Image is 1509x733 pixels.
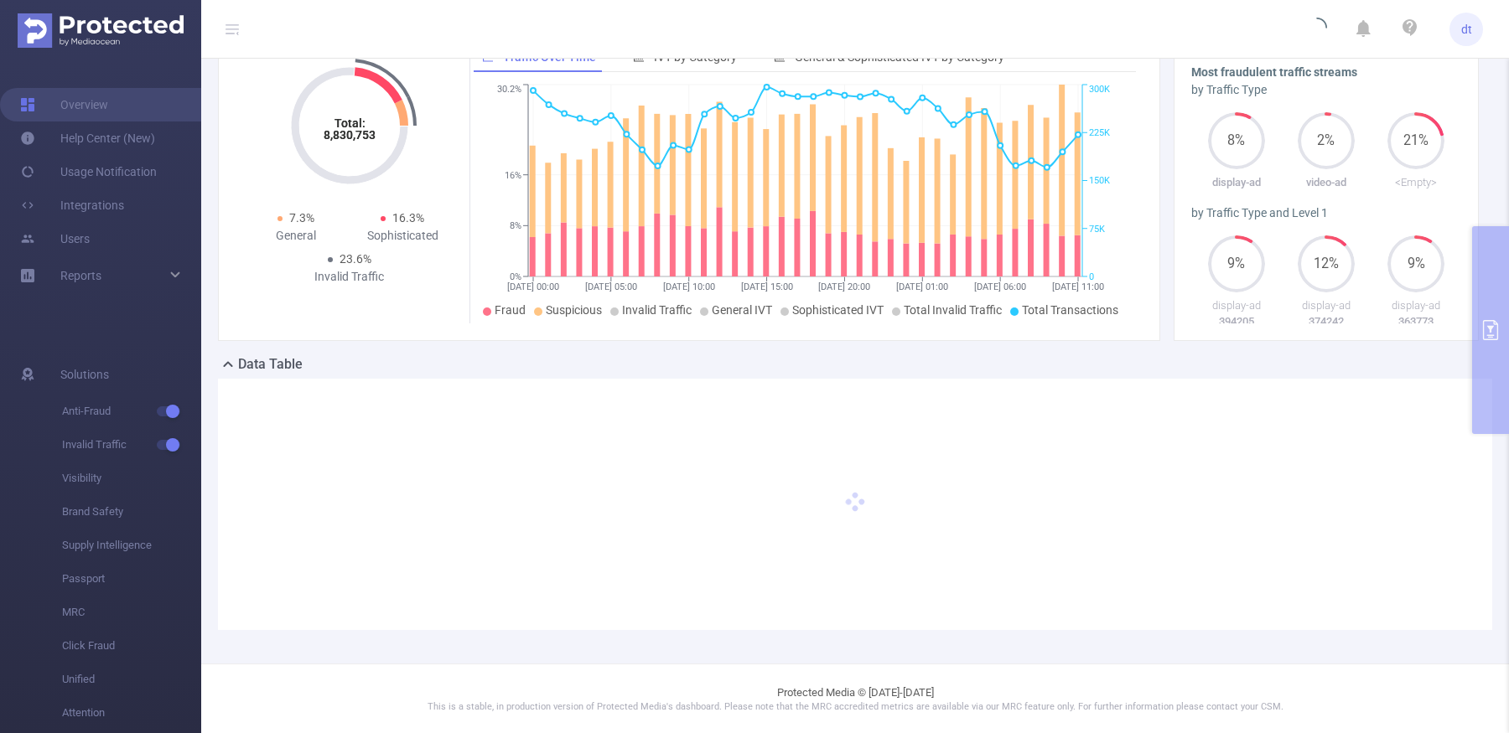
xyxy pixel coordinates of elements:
span: Suspicious [546,303,602,317]
div: by Traffic Type [1191,81,1461,99]
span: Visibility [62,462,201,495]
span: dt [1461,13,1472,46]
span: Invalid Traffic [62,428,201,462]
a: Integrations [20,188,124,222]
div: by Traffic Type and Level 1 [1191,204,1461,222]
tspan: [DATE] 06:00 [974,281,1026,292]
p: display-ad [1191,174,1281,191]
span: 21% [1387,134,1444,147]
i: icon: loading [1307,18,1327,41]
tspan: [DATE] 11:00 [1052,281,1104,292]
a: Overview [20,88,108,121]
p: 374242 [1281,313,1371,330]
tspan: 8% [510,220,521,231]
tspan: 30.2% [497,85,521,95]
span: 8% [1208,134,1265,147]
span: Solutions [60,358,109,391]
span: 2% [1298,134,1355,147]
tspan: 300K [1089,85,1110,95]
a: Users [20,222,90,256]
p: display-ad [1372,297,1461,314]
tspan: [DATE] 20:00 [818,281,870,292]
tspan: 75K [1089,224,1105,235]
span: Total Invalid Traffic [904,303,1002,317]
p: 394205 [1191,313,1281,330]
tspan: 0 [1089,271,1094,282]
p: This is a stable, in production version of Protected Media's dashboard. Please note that the MRC ... [243,700,1467,715]
p: video-ad [1281,174,1371,191]
p: display-ad [1281,297,1371,314]
span: 16.3% [392,211,424,225]
span: <Empty> [1395,176,1437,188]
img: Protected Media [18,13,184,48]
span: Brand Safety [62,495,201,529]
span: Anti-Fraud [62,395,201,428]
p: 363773 [1372,313,1461,330]
tspan: 0% [510,271,521,282]
tspan: Total: [334,116,365,130]
div: Invalid Traffic [296,268,403,286]
span: 9% [1208,257,1265,271]
tspan: [DATE] 15:00 [740,281,792,292]
a: Usage Notification [20,155,157,188]
tspan: [DATE] 10:00 [662,281,714,292]
tspan: [DATE] 01:00 [896,281,948,292]
tspan: [DATE] 00:00 [507,281,559,292]
span: MRC [62,596,201,629]
span: 23.6% [340,252,371,266]
b: Most fraudulent traffic streams [1191,65,1357,79]
span: Reports [60,269,101,282]
span: General IVT [712,303,772,317]
span: Fraud [495,303,526,317]
tspan: [DATE] 05:00 [584,281,636,292]
span: 9% [1387,257,1444,271]
a: Help Center (New) [20,121,155,155]
span: Attention [62,696,201,730]
div: Sophisticated [350,227,457,245]
p: display-ad [1191,297,1281,314]
span: Passport [62,562,201,596]
div: General [242,227,350,245]
tspan: 225K [1089,127,1110,138]
span: Sophisticated IVT [792,303,884,317]
span: 12% [1298,257,1355,271]
span: Invalid Traffic [622,303,692,317]
a: Reports [60,259,101,292]
tspan: 150K [1089,176,1110,187]
span: Unified [62,663,201,696]
span: Total Transactions [1022,303,1118,317]
span: Supply Intelligence [62,529,201,562]
tspan: 8,830,753 [324,128,376,142]
tspan: 16% [505,170,521,181]
h2: Data Table [238,354,303,374]
span: 7.3% [289,211,314,225]
span: Click Fraud [62,629,201,663]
